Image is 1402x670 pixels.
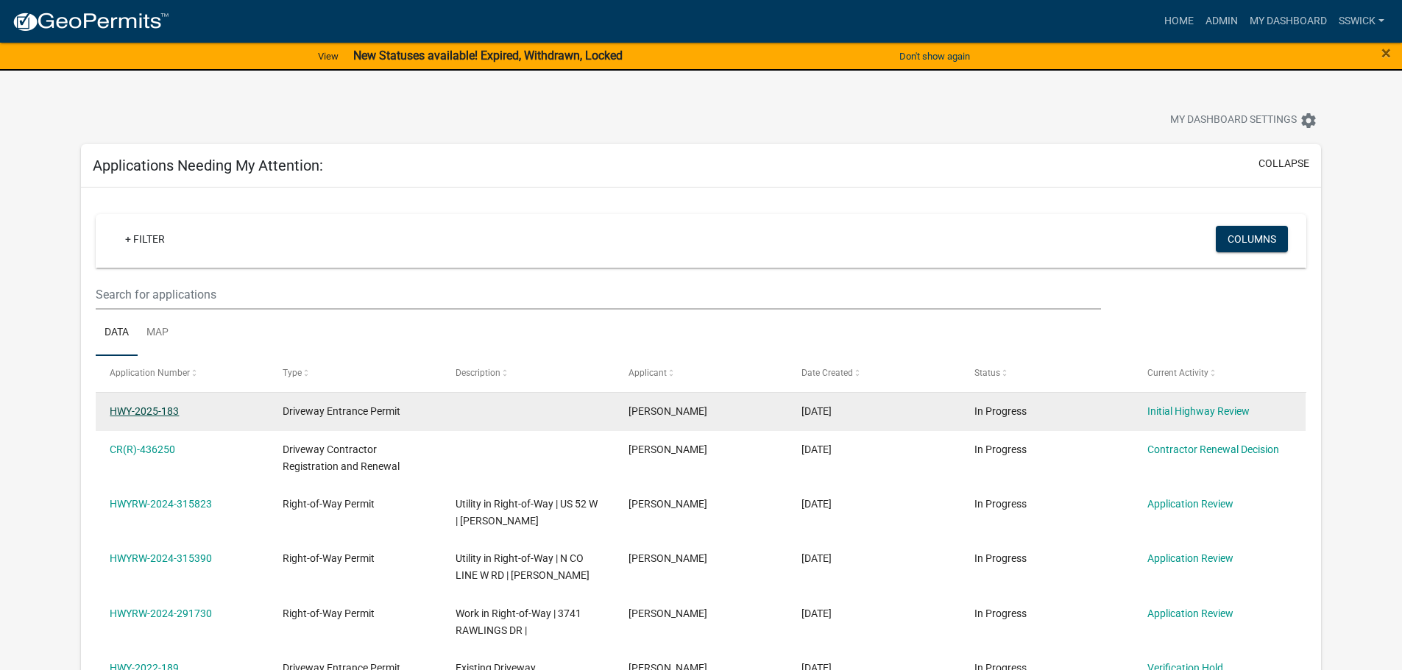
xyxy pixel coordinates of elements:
[110,607,212,619] a: HWYRW-2024-291730
[1147,443,1279,455] a: Contractor Renewal Decision
[801,405,832,417] span: 08/04/2025
[1381,44,1391,62] button: Close
[456,498,598,527] span: Utility in Right-of-Way | US 52 W | Dylan Garrison
[456,552,590,581] span: Utility in Right-of-Way | N CO LINE W RD | Dylan Garrison
[110,368,190,378] span: Application Number
[93,157,323,174] h5: Applications Needing My Attention:
[110,552,212,564] a: HWYRW-2024-315390
[1147,368,1208,378] span: Current Activity
[1133,356,1306,391] datatable-header-cell: Current Activity
[974,443,1027,455] span: In Progress
[283,405,400,417] span: Driveway Entrance Permit
[801,443,832,455] span: 06/16/2025
[110,443,175,455] a: CR(R)-436250
[1170,112,1297,129] span: My Dashboard Settings
[615,356,787,391] datatable-header-cell: Applicant
[96,356,269,391] datatable-header-cell: Application Number
[629,607,707,619] span: Megan Toth
[456,607,581,636] span: Work in Right-of-Way | 3741 RAWLINGS DR |
[353,49,623,63] strong: New Statuses available! Expired, Withdrawn, Locked
[974,405,1027,417] span: In Progress
[283,443,400,472] span: Driveway Contractor Registration and Renewal
[1381,43,1391,63] span: ×
[974,607,1027,619] span: In Progress
[110,405,179,417] a: HWY-2025-183
[960,356,1133,391] datatable-header-cell: Status
[1147,607,1233,619] a: Application Review
[442,356,615,391] datatable-header-cell: Description
[283,552,375,564] span: Right-of-Way Permit
[1158,106,1329,135] button: My Dashboard Settingssettings
[629,552,707,564] span: Dylan Garrison
[138,310,177,357] a: Map
[974,498,1027,510] span: In Progress
[801,498,832,510] span: 09/24/2024
[974,552,1027,564] span: In Progress
[312,44,344,68] a: View
[96,310,138,357] a: Data
[1147,552,1233,564] a: Application Review
[801,552,832,564] span: 09/24/2024
[1258,156,1309,171] button: collapse
[787,356,960,391] datatable-header-cell: Date Created
[113,226,177,252] a: + Filter
[801,368,853,378] span: Date Created
[1244,7,1333,35] a: My Dashboard
[629,368,667,378] span: Applicant
[1158,7,1200,35] a: Home
[283,498,375,510] span: Right-of-Way Permit
[629,443,707,455] span: Anthony Hardebeck
[283,607,375,619] span: Right-of-Way Permit
[1200,7,1244,35] a: Admin
[1147,405,1250,417] a: Initial Highway Review
[1333,7,1390,35] a: sswick
[1147,498,1233,510] a: Application Review
[801,607,832,619] span: 07/30/2024
[456,368,500,378] span: Description
[96,279,1100,310] input: Search for applications
[269,356,442,391] datatable-header-cell: Type
[283,368,302,378] span: Type
[110,498,212,510] a: HWYRW-2024-315823
[974,368,1000,378] span: Status
[1300,112,1317,129] i: settings
[629,498,707,510] span: Dylan Garrison
[629,405,707,417] span: Shane Weist
[1216,226,1288,252] button: Columns
[893,44,976,68] button: Don't show again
